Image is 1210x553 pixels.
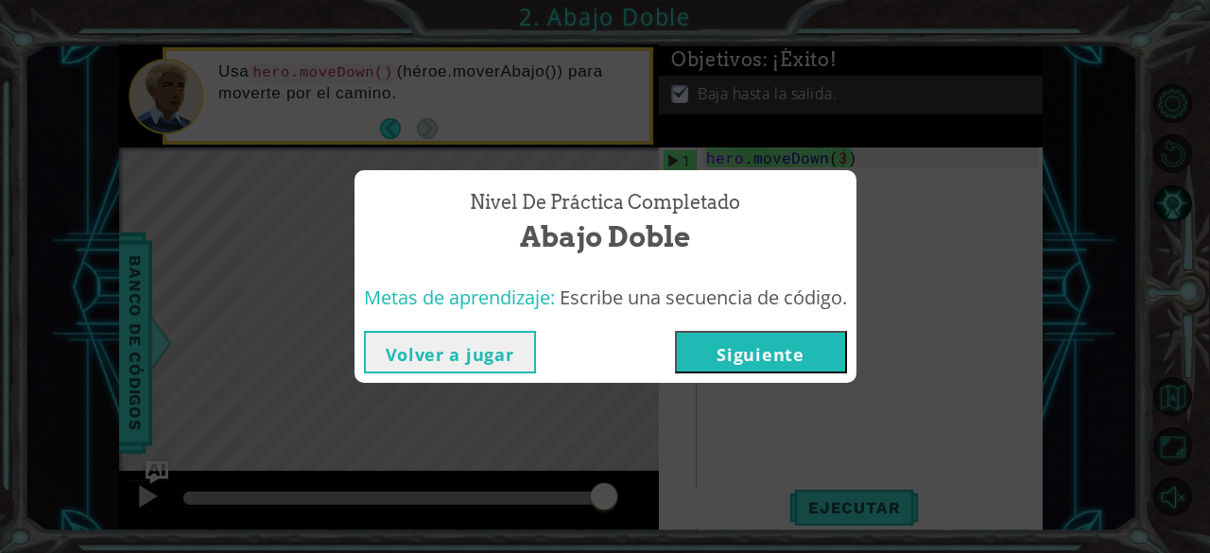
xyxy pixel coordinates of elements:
[560,285,847,310] span: Escribe una secuencia de código.
[520,216,690,257] span: Abajo Doble
[364,285,555,310] span: Metas de aprendizaje:
[364,331,536,373] button: Volver a jugar
[675,331,847,373] button: Siguiente
[470,189,740,216] span: Nivel de práctica Completado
